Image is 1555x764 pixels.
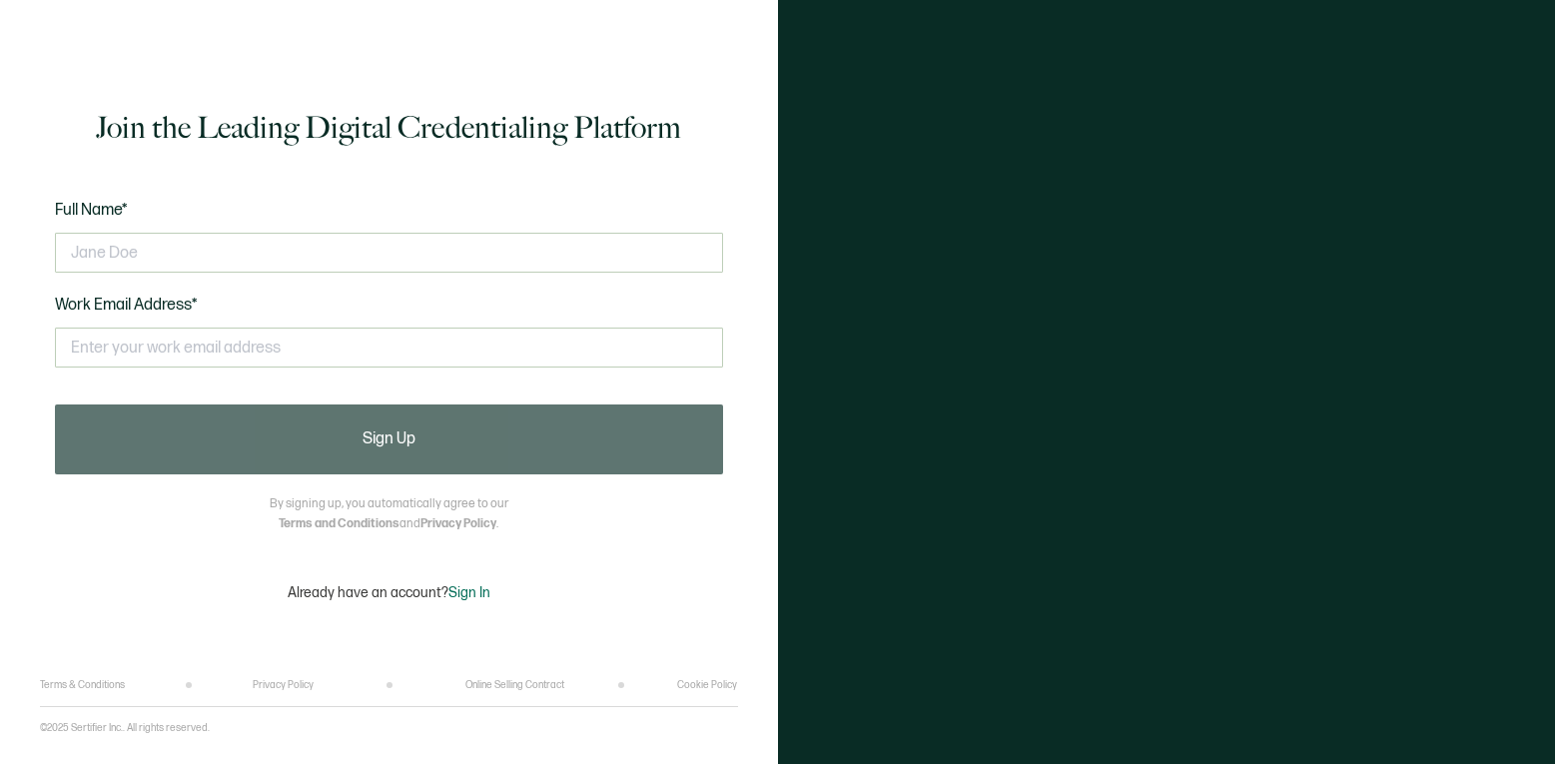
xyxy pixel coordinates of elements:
[448,584,490,601] span: Sign In
[55,404,723,474] button: Sign Up
[40,722,210,734] p: ©2025 Sertifier Inc.. All rights reserved.
[55,201,128,220] span: Full Name*
[677,679,737,691] a: Cookie Policy
[55,328,723,368] input: Enter your work email address
[96,108,681,148] h1: Join the Leading Digital Credentialing Platform
[55,296,198,315] span: Work Email Address*
[270,494,508,534] p: By signing up, you automatically agree to our and .
[40,679,125,691] a: Terms & Conditions
[288,584,490,601] p: Already have an account?
[55,233,723,273] input: Jane Doe
[363,431,415,447] span: Sign Up
[420,516,496,531] a: Privacy Policy
[465,679,564,691] a: Online Selling Contract
[279,516,399,531] a: Terms and Conditions
[253,679,314,691] a: Privacy Policy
